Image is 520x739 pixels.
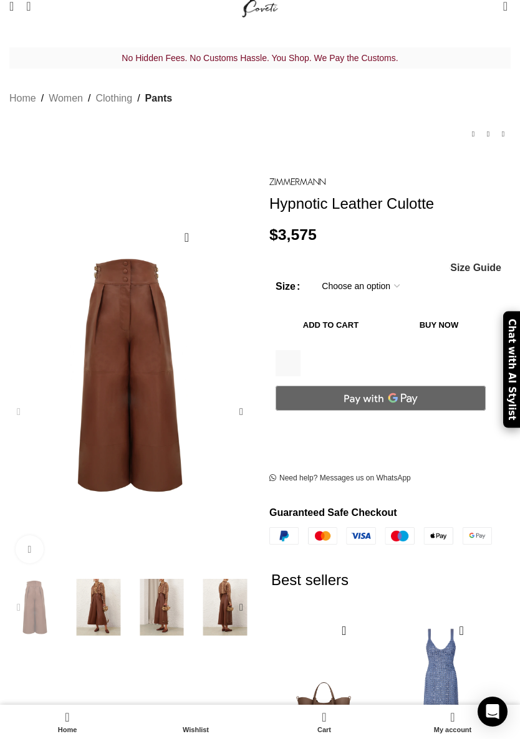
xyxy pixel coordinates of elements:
p: No Hidden Fees. No Customs Hassle. You Shop. We Pay the Customs. [9,50,511,66]
button: Pay with GPay [276,386,486,411]
div: 1 / 7 [3,251,257,498]
a: Home [9,90,36,107]
a: Quick view [454,622,469,638]
a: Pants [145,90,173,107]
div: 4 / 7 [193,579,257,636]
span: $ [269,226,278,243]
div: Open Intercom Messenger [478,697,508,727]
a: Next product [496,127,511,142]
iframe: Secure express checkout frame [273,417,488,447]
nav: Breadcrumb [9,90,172,107]
a: Previous product [466,127,481,142]
img: Elevate your elegance in this Zimmermann Pants from the 2025 resort wear edit [133,579,191,636]
span: Size Guide [450,263,501,273]
button: Add to cart [276,312,386,338]
img: Zimmermann [269,178,325,185]
a: 0 Cart [260,708,388,736]
div: Next slide [229,399,254,424]
span: Home [9,726,125,734]
a: Clothing [95,90,132,107]
h1: Hypnotic Leather Culotte [269,195,511,213]
img: available now at Coveti. [70,579,127,636]
div: Previous slide [6,595,31,620]
a: Size Guide [450,263,501,273]
div: Next slide [229,595,254,620]
button: Buy now [392,312,486,338]
h2: Best sellers [271,545,494,616]
div: 2 / 7 [67,579,130,636]
div: 1 / 7 [3,579,67,636]
a: Quick view [336,622,352,638]
div: 3 / 7 [130,579,194,636]
a: Home [3,708,132,736]
span: My account [395,726,511,734]
bdi: 3,575 [269,226,317,243]
strong: Guaranteed Safe Checkout [269,507,397,518]
a: My account [388,708,517,736]
a: Wishlist [132,708,260,736]
span: Cart [266,726,382,734]
div: Previous slide [6,399,31,424]
span: Wishlist [138,726,254,734]
img: guaranteed-safe-checkout-bordered.j [269,527,492,545]
div: My wishlist [132,708,260,736]
label: Size [276,279,300,295]
img: Elevate your elegance in this Zimmermann Pants from the 2025 resort wear edit [6,579,64,636]
span: 0 [323,708,332,717]
div: My cart [260,708,388,736]
img: available now at Coveti. [196,579,254,636]
a: Women [49,90,83,107]
a: Need help? Messages us on WhatsApp [269,474,411,484]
